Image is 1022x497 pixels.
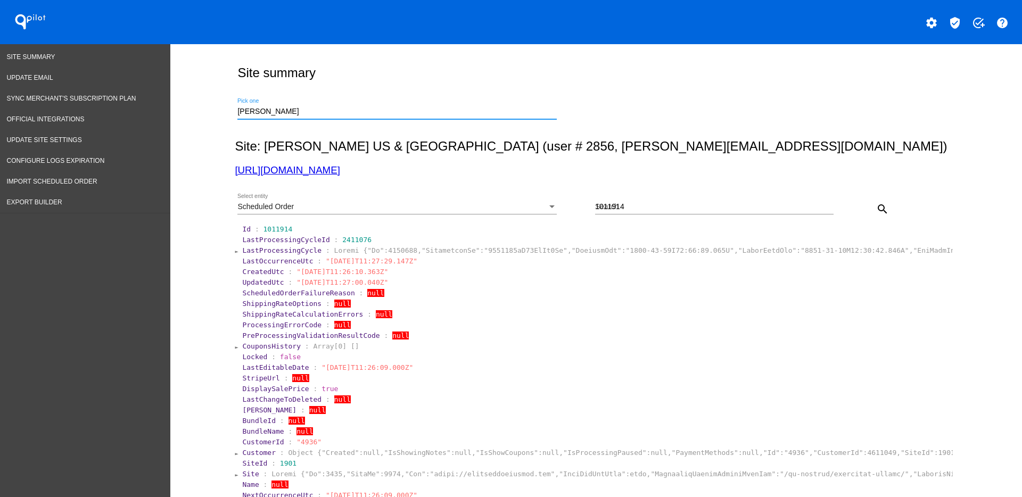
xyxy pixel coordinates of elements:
[242,225,251,233] span: Id
[284,374,289,382] span: :
[996,16,1009,29] mat-icon: help
[280,449,284,457] span: :
[7,95,136,102] span: Sync Merchant's Subscription Plan
[242,332,380,339] span: PreProcessingValidationResultCode
[242,300,322,308] span: ShippingRateOptions
[242,459,267,467] span: SiteId
[289,417,305,425] span: null
[301,406,305,414] span: :
[334,300,351,308] span: null
[7,136,82,144] span: Update Site Settings
[242,268,284,276] span: CreatedUtc
[242,374,279,382] span: StripeUrl
[384,332,389,339] span: :
[263,470,268,478] span: :
[322,385,338,393] span: true
[237,65,316,80] h2: Site summary
[280,459,296,467] span: 1901
[359,289,364,297] span: :
[280,417,284,425] span: :
[367,310,372,318] span: :
[334,395,351,403] span: null
[242,278,284,286] span: UpdatedUtc
[925,16,938,29] mat-icon: settings
[242,236,329,244] span: LastProcessingCycleId
[334,236,339,244] span: :
[242,257,313,265] span: LastOccurrenceUtc
[242,246,322,254] span: LastProcessingCycle
[7,53,55,61] span: Site Summary
[263,481,268,488] span: :
[313,385,317,393] span: :
[326,246,330,254] span: :
[263,225,293,233] span: 1011914
[271,459,276,467] span: :
[296,278,388,286] span: "[DATE]T11:27:00.040Z"
[289,438,293,446] span: :
[237,203,557,211] mat-select: Select entity
[305,342,309,350] span: :
[242,406,296,414] span: [PERSON_NAME]
[7,198,62,206] span: Export Builder
[313,363,317,371] span: :
[326,321,330,329] span: :
[242,385,309,393] span: DisplaySalePrice
[972,16,985,29] mat-icon: add_task
[309,406,326,414] span: null
[242,449,276,457] span: Customer
[367,289,384,297] span: null
[280,353,301,361] span: false
[595,203,834,211] input: Search
[376,310,392,318] span: null
[7,157,105,164] span: Configure logs expiration
[235,139,953,154] h2: Site: [PERSON_NAME] US & [GEOGRAPHIC_DATA] (user # 2856, [PERSON_NAME][EMAIL_ADDRESS][DOMAIN_NAME])
[242,470,259,478] span: Site
[296,268,388,276] span: "[DATE]T11:26:10.363Z"
[242,395,322,403] span: LastChangeToDeleted
[296,427,313,435] span: null
[7,115,85,123] span: Official Integrations
[326,300,330,308] span: :
[7,178,97,185] span: Import Scheduled Order
[292,374,309,382] span: null
[326,257,417,265] span: "[DATE]T11:27:29.147Z"
[242,427,284,435] span: BundleName
[271,481,288,488] span: null
[237,107,557,116] input: Number
[876,203,889,216] mat-icon: search
[242,353,267,361] span: Locked
[949,16,961,29] mat-icon: verified_user
[289,278,293,286] span: :
[242,289,355,297] span: ScheduledOrderFailureReason
[242,481,259,488] span: Name
[7,74,53,81] span: Update Email
[9,11,52,32] h1: QPilot
[255,225,259,233] span: :
[317,257,322,265] span: :
[271,353,276,361] span: :
[322,363,413,371] span: "[DATE]T11:26:09.000Z"
[289,268,293,276] span: :
[237,202,294,211] span: Scheduled Order
[242,438,284,446] span: CustomerId
[313,342,359,350] span: Array[0] []
[326,395,330,403] span: :
[235,164,340,176] a: [URL][DOMAIN_NAME]
[242,363,309,371] span: LastEditableDate
[296,438,322,446] span: "4936"
[242,321,322,329] span: ProcessingErrorCode
[242,417,276,425] span: BundleId
[342,236,372,244] span: 2411076
[289,427,293,435] span: :
[242,310,363,318] span: ShippingRateCalculationErrors
[392,332,409,339] span: null
[334,321,351,329] span: null
[242,342,301,350] span: CouponsHistory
